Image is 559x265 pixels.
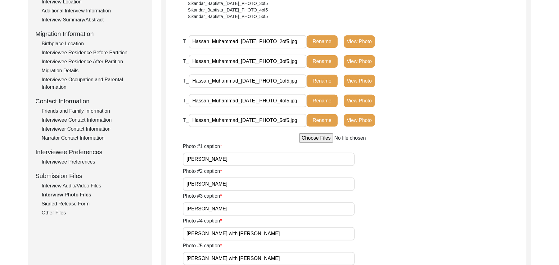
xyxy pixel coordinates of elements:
[42,49,145,56] div: Interviewee Residence Before Partition
[42,191,145,199] div: Interview Photo Files
[42,16,145,24] div: Interview Summary/Abstract
[42,7,145,15] div: Additional Interview Information
[35,171,145,181] div: Submission Files
[344,75,375,87] button: View Photo
[344,95,375,107] button: View Photo
[183,168,222,175] label: Photo #2 caption
[307,114,338,127] button: Rename
[183,39,189,44] span: T_
[307,75,338,87] button: Rename
[42,67,145,74] div: Migration Details
[42,134,145,142] div: Narrator Contact Information
[42,116,145,124] div: Interviewee Contact Information
[42,209,145,217] div: Other Files
[307,95,338,107] button: Rename
[183,59,189,64] span: T_
[344,114,375,127] button: View Photo
[42,158,145,166] div: Interviewee Preferences
[42,125,145,133] div: Interviewer Contact Information
[307,35,338,48] button: Rename
[183,98,189,103] span: T_
[183,78,189,83] span: T_
[35,29,145,38] div: Migration Information
[307,55,338,68] button: Rename
[35,147,145,157] div: Interviewee Preferences
[42,58,145,65] div: Interviewee Residence After Partition
[42,76,145,91] div: Interviewee Occupation and Parental Information
[42,40,145,47] div: Birthplace Location
[42,200,145,208] div: Signed Release Form
[344,55,375,68] button: View Photo
[35,97,145,106] div: Contact Information
[183,217,222,225] label: Photo #4 caption
[183,242,222,249] label: Photo #5 caption
[183,118,189,123] span: T_
[344,35,375,48] button: View Photo
[183,192,222,200] label: Photo #3 caption
[42,107,145,115] div: Friends and Family Information
[42,182,145,190] div: Interview Audio/Video Files
[183,143,222,150] label: Photo #1 caption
